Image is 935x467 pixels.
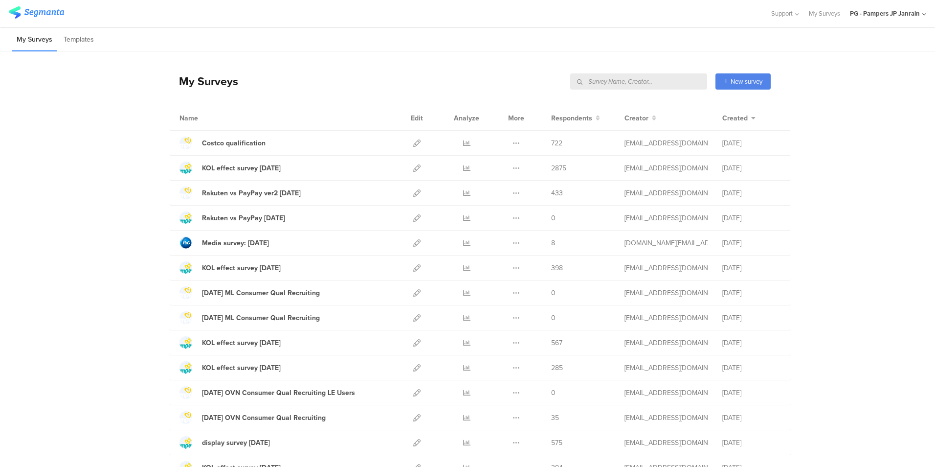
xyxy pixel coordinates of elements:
a: KOL effect survey [DATE] [179,361,281,374]
div: [DATE] [722,263,781,273]
a: [DATE] ML Consumer Qual Recruiting [179,286,320,299]
span: Creator [624,113,648,123]
div: KOL effect survey Jun 25 [202,363,281,373]
a: KOL effect survey [DATE] [179,336,281,349]
span: 575 [551,438,562,448]
img: segmanta logo [9,6,64,19]
span: 0 [551,288,556,298]
div: oki.y.2@pg.com [624,363,708,373]
a: KOL effect survey [DATE] [179,162,281,174]
span: 0 [551,213,556,223]
div: Jul'25 ML Consumer Qual Recruiting [202,313,320,323]
div: Jun'25 OVN Consumer Qual Recruiting [202,413,326,423]
div: saito.s.2@pg.com [624,438,708,448]
span: 8 [551,238,555,248]
span: Created [722,113,748,123]
div: [DATE] [722,338,781,348]
div: KOL effect survey Jul 25 [202,338,281,348]
div: [DATE] [722,313,781,323]
li: My Surveys [12,28,57,51]
button: Respondents [551,113,600,123]
span: 0 [551,388,556,398]
div: oki.y.2@pg.com [624,288,708,298]
div: More [506,106,527,130]
div: KOL effect survey Sep 25 [202,163,281,173]
span: 433 [551,188,563,198]
div: Analyze [452,106,481,130]
div: display survey May'25 [202,438,270,448]
div: [DATE] [722,188,781,198]
div: Rakuten vs PayPay ver2 Aug25 [202,188,301,198]
div: [DATE] [722,413,781,423]
div: saito.s.2@pg.com [624,138,708,148]
a: display survey [DATE] [179,436,270,449]
span: Respondents [551,113,592,123]
div: Name [179,113,238,123]
span: 398 [551,263,563,273]
input: Survey Name, Creator... [570,73,707,90]
div: Costco qualification [202,138,266,148]
a: [DATE] OVN Consumer Qual Recruiting LE Users [179,386,355,399]
span: 35 [551,413,559,423]
div: My Surveys [169,73,238,90]
div: Jun'25 OVN Consumer Qual Recruiting LE Users [202,388,355,398]
div: PG - Pampers JP Janrain [850,9,920,18]
li: Templates [59,28,98,51]
div: [DATE] [722,138,781,148]
div: saito.s.2@pg.com [624,213,708,223]
div: makimura.n@pg.com [624,413,708,423]
button: Created [722,113,756,123]
span: 285 [551,363,563,373]
div: [DATE] [722,438,781,448]
div: Rakuten vs PayPay Aug25 [202,213,285,223]
span: 722 [551,138,562,148]
div: saito.s.2@pg.com [624,338,708,348]
a: Rakuten vs PayPay [DATE] [179,211,285,224]
div: oki.y.2@pg.com [624,163,708,173]
div: makimura.n@pg.com [624,313,708,323]
div: KOL effect survey Aug 25 [202,263,281,273]
div: Edit [406,106,427,130]
div: [DATE] [722,388,781,398]
a: [DATE] OVN Consumer Qual Recruiting [179,411,326,424]
span: 567 [551,338,562,348]
div: [DATE] [722,238,781,248]
span: Support [771,9,793,18]
div: Aug'25 ML Consumer Qual Recruiting [202,288,320,298]
div: [DATE] [722,213,781,223]
span: 0 [551,313,556,323]
div: pang.jp@pg.com [624,238,708,248]
div: saito.s.2@pg.com [624,188,708,198]
div: [DATE] [722,163,781,173]
span: New survey [731,77,762,86]
div: oki.y.2@pg.com [624,263,708,273]
span: 2875 [551,163,566,173]
div: Media survey: Sep'25 [202,238,269,248]
a: Rakuten vs PayPay ver2 [DATE] [179,187,301,199]
a: [DATE] ML Consumer Qual Recruiting [179,311,320,324]
a: Costco qualification [179,137,266,149]
div: makimura.n@pg.com [624,388,708,398]
button: Creator [624,113,656,123]
a: KOL effect survey [DATE] [179,261,281,274]
div: [DATE] [722,363,781,373]
div: [DATE] [722,288,781,298]
a: Media survey: [DATE] [179,236,269,249]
